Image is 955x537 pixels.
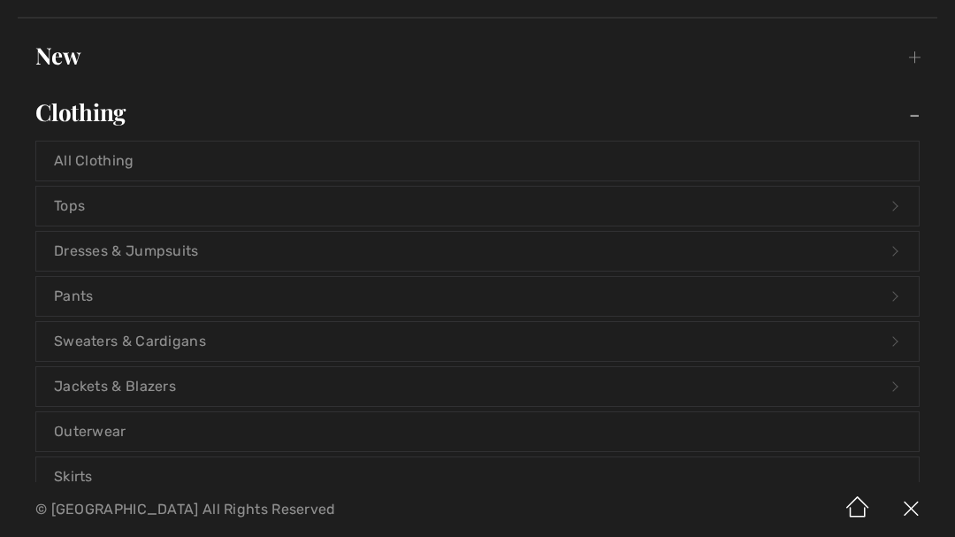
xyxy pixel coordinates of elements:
[18,36,937,75] a: New
[884,482,937,537] img: X
[36,322,919,361] a: Sweaters & Cardigans
[36,457,919,496] a: Skirts
[36,412,919,451] a: Outerwear
[36,277,919,316] a: Pants
[36,187,919,226] a: Tops
[35,503,562,516] p: © [GEOGRAPHIC_DATA] All Rights Reserved
[831,482,884,537] img: Home
[36,367,919,406] a: Jackets & Blazers
[36,232,919,271] a: Dresses & Jumpsuits
[18,93,937,132] a: Clothing
[36,142,919,180] a: All Clothing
